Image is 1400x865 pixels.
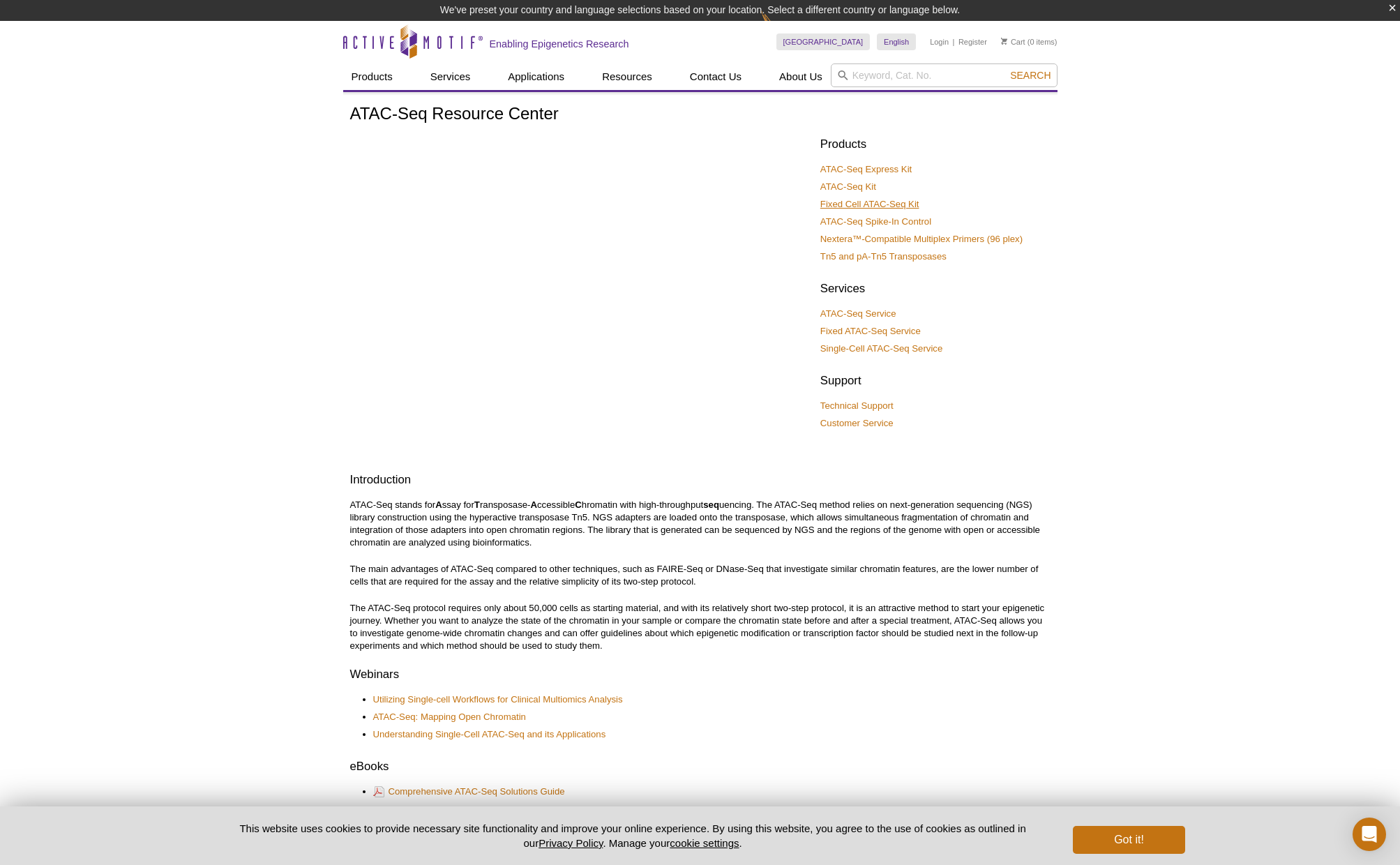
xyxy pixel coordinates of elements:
[820,181,876,193] a: ATAC-Seq Kit
[373,693,623,706] a: Utilizing Single-cell Workflows for Clinical Multiomics Analysis
[343,63,401,90] a: Products
[594,63,661,90] a: Resources
[820,343,942,355] a: Single-Cell ATAC-Seq Service
[877,33,916,50] a: English
[820,325,921,338] a: Fixed ATAC-Seq Service
[820,198,919,211] a: Fixed Cell ATAC-Seq Kit
[703,499,719,510] strong: seq
[820,280,1051,297] h2: Services
[373,728,606,741] a: Understanding Single-Cell ATAC-Seq and its Applications
[575,499,582,510] strong: C
[350,133,810,392] iframe: Intro to ATAC-Seq: Method overview and comparison to ChIP-Seq
[820,373,1051,389] h2: Support
[422,63,479,90] a: Services
[820,417,894,430] a: Customer Service
[776,33,871,50] a: [GEOGRAPHIC_DATA]
[350,105,1051,125] h1: ATAC-Seq Resource Center
[761,10,798,43] img: Change Here
[490,38,629,50] h2: Enabling Epigenetics Research
[820,163,912,176] a: ATAC-Seq Express Kit
[539,837,603,849] a: Privacy Policy
[820,136,1051,153] h2: Products
[820,308,896,320] a: ATAC-Seq Service
[820,216,931,228] a: ATAC-Seq Spike-In Control
[958,37,987,47] a: Register
[1001,38,1007,45] img: Your Cart
[530,499,537,510] strong: A
[953,33,955,50] li: |
[474,499,480,510] strong: T
[930,37,949,47] a: Login
[1001,37,1025,47] a: Cart
[350,758,1051,775] h2: eBooks
[350,499,1051,549] p: ATAC-Seq stands for ssay for ransposase- ccessible hromatin with high-throughput uencing. The ATA...
[499,63,573,90] a: Applications
[1010,70,1051,81] span: Search
[373,784,565,799] a: Comprehensive ATAC-Seq Solutions Guide
[1073,826,1184,854] button: Got it!
[682,63,750,90] a: Contact Us
[350,602,1051,652] p: The ATAC-Seq protocol requires only about 50,000 cells as starting material, and with its relativ...
[820,233,1023,246] a: Nextera™-Compatible Multiplex Primers (96 plex)
[1001,33,1057,50] li: (0 items)
[350,666,1051,683] h2: Webinars
[771,63,831,90] a: About Us
[1353,818,1386,851] div: Open Intercom Messenger
[350,563,1051,588] p: The main advantages of ATAC-Seq compared to other techniques, such as FAIRE-Seq or DNase-Seq that...
[1006,69,1055,82] button: Search
[820,400,894,412] a: Technical Support
[670,837,739,849] button: cookie settings
[831,63,1057,87] input: Keyword, Cat. No.
[435,499,442,510] strong: A
[350,472,1051,488] h2: Introduction
[216,821,1051,850] p: This website uses cookies to provide necessary site functionality and improve your online experie...
[820,250,947,263] a: Tn5 and pA-Tn5 Transposases
[373,711,526,723] a: ATAC-Seq: Mapping Open Chromatin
